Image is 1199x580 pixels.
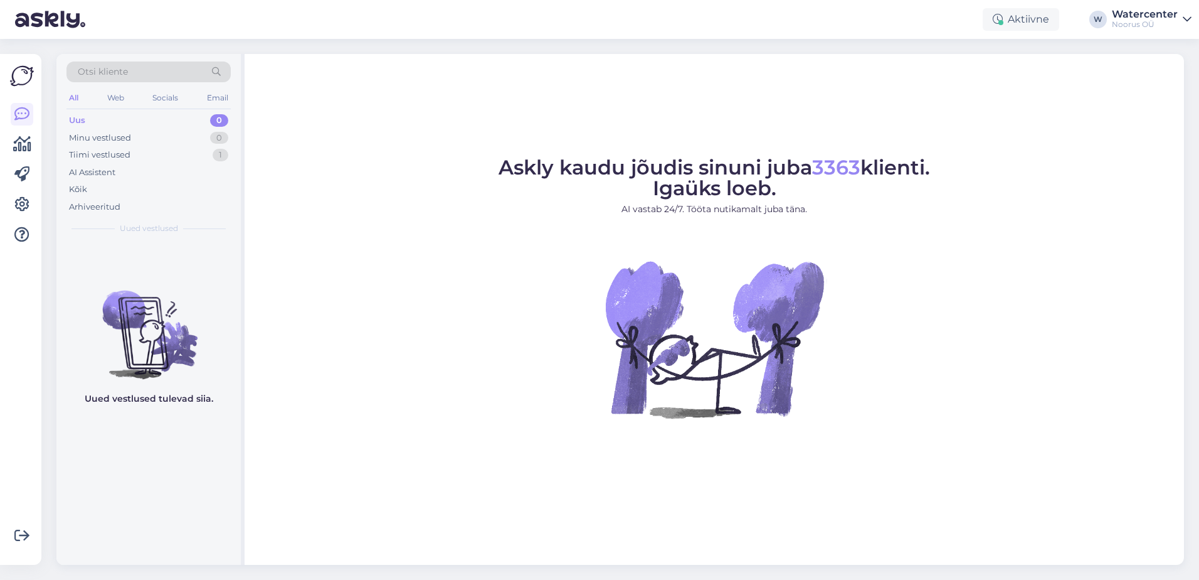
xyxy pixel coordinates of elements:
[812,155,860,180] span: 3363
[69,183,87,196] div: Kõik
[69,166,115,179] div: AI Assistent
[78,65,128,78] span: Otsi kliente
[85,392,213,405] p: Uued vestlused tulevad siia.
[210,114,228,127] div: 0
[210,132,228,144] div: 0
[983,8,1059,31] div: Aktiivne
[66,90,81,106] div: All
[56,268,241,381] img: No chats
[69,132,131,144] div: Minu vestlused
[120,223,178,234] span: Uued vestlused
[499,155,930,200] span: Askly kaudu jõudis sinuni juba klienti. Igaüks loeb.
[69,149,130,161] div: Tiimi vestlused
[1112,9,1191,30] a: WatercenterNoorus OÜ
[105,90,127,106] div: Web
[150,90,181,106] div: Socials
[204,90,231,106] div: Email
[10,64,34,88] img: Askly Logo
[213,149,228,161] div: 1
[69,114,85,127] div: Uus
[1089,11,1107,28] div: W
[1112,9,1178,19] div: Watercenter
[1112,19,1178,30] div: Noorus OÜ
[601,226,827,452] img: No Chat active
[69,201,120,213] div: Arhiveeritud
[499,203,930,216] p: AI vastab 24/7. Tööta nutikamalt juba täna.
